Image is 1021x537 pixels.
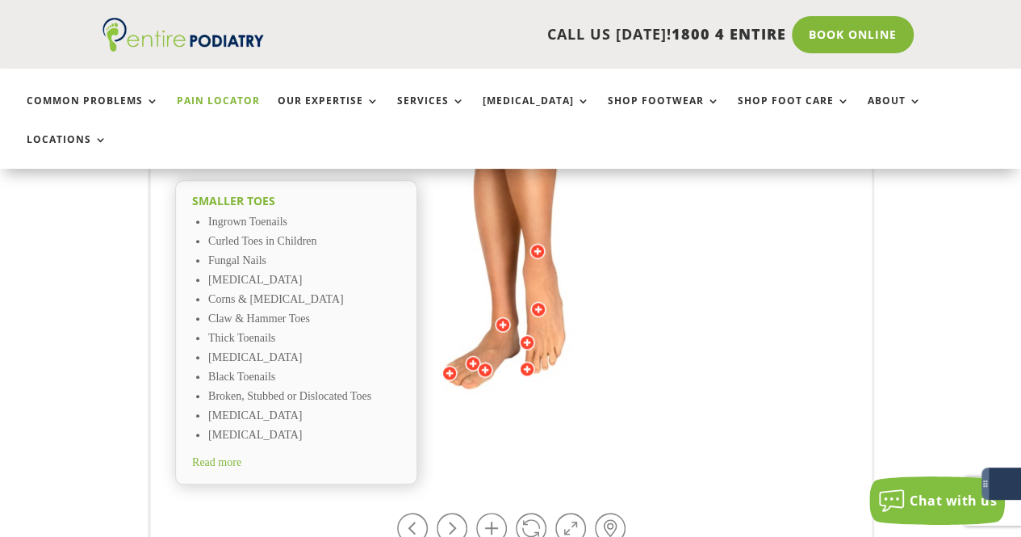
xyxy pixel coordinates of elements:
[738,95,850,130] a: Shop Foot Care
[208,407,400,426] li: [MEDICAL_DATA]
[208,271,400,291] li: [MEDICAL_DATA]
[103,18,264,52] img: logo (1)
[208,368,400,388] li: Black Toenails
[208,252,400,271] li: Fungal Nails
[286,24,786,45] p: CALL US [DATE]!
[868,95,922,130] a: About
[208,349,400,368] li: [MEDICAL_DATA]
[103,39,264,55] a: Entire Podiatry
[278,95,379,130] a: Our Expertise
[208,213,400,233] li: Ingrown Toenails
[869,476,1005,525] button: Chat with us
[208,329,400,349] li: Thick Toenails
[910,492,997,510] span: Chat with us
[672,24,786,44] span: 1800 4 ENTIRE
[192,193,400,209] h2: Smaller toes
[208,426,400,446] li: [MEDICAL_DATA]
[792,16,914,53] a: Book Online
[208,310,400,329] li: Claw & Hammer Toes
[177,95,260,130] a: Pain Locator
[483,95,590,130] a: [MEDICAL_DATA]
[208,388,400,407] li: Broken, Stubbed or Dislocated Toes
[175,180,417,501] a: Smaller toes Ingrown Toenails Curled Toes in Children Fungal Nails [MEDICAL_DATA] Corns & [MEDICA...
[608,95,720,130] a: Shop Footwear
[27,95,159,130] a: Common Problems
[397,95,465,130] a: Services
[208,233,400,252] li: Curled Toes in Children
[192,456,241,468] span: Read more
[27,134,107,169] a: Locations
[208,291,400,310] li: Corns & [MEDICAL_DATA]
